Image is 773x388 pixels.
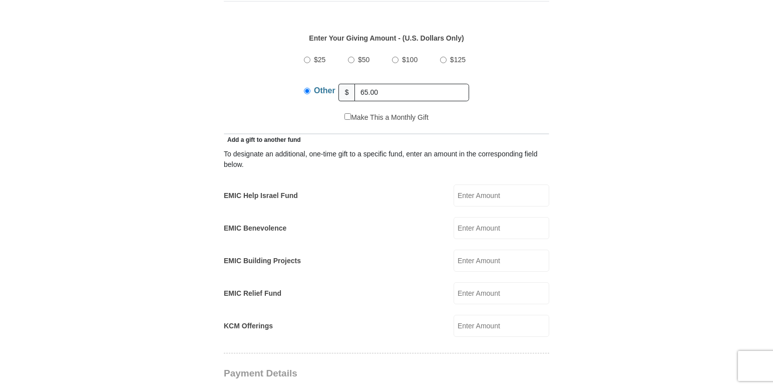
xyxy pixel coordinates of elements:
[344,113,351,120] input: Make This a Monthly Gift
[454,250,549,272] input: Enter Amount
[344,112,429,123] label: Make This a Monthly Gift
[224,223,286,234] label: EMIC Benevolence
[224,288,281,299] label: EMIC Relief Fund
[402,56,418,64] span: $100
[314,56,325,64] span: $25
[454,217,549,239] input: Enter Amount
[354,84,469,101] input: Other Amount
[454,184,549,207] input: Enter Amount
[224,190,298,201] label: EMIC Help Israel Fund
[450,56,466,64] span: $125
[338,84,355,101] span: $
[309,34,464,42] strong: Enter Your Giving Amount - (U.S. Dollars Only)
[454,282,549,304] input: Enter Amount
[224,368,479,379] h3: Payment Details
[224,136,301,143] span: Add a gift to another fund
[314,86,335,95] span: Other
[224,256,301,266] label: EMIC Building Projects
[224,149,549,170] div: To designate an additional, one-time gift to a specific fund, enter an amount in the correspondin...
[358,56,369,64] span: $50
[454,315,549,337] input: Enter Amount
[224,321,273,331] label: KCM Offerings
